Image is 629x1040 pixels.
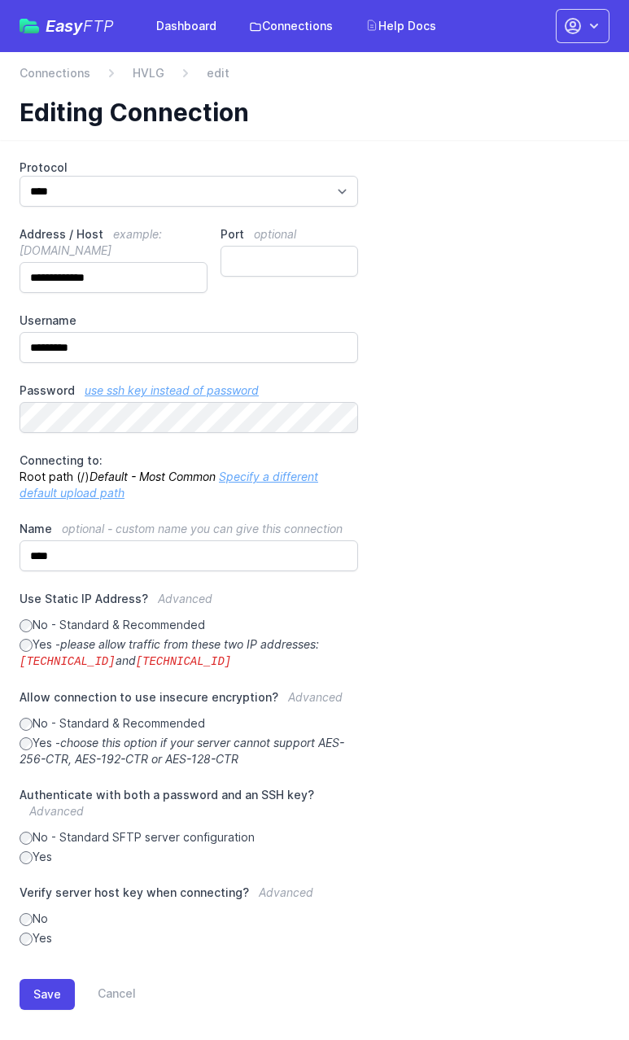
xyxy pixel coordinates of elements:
input: Yes [20,851,33,864]
label: Yes - [20,636,358,670]
a: EasyFTP [20,18,114,34]
label: Authenticate with both a password and an SSH key? [20,787,358,829]
span: FTP [83,16,114,36]
input: No - Standard & Recommended [20,718,33,731]
label: No - Standard & Recommended [20,715,358,732]
button: Save [20,979,75,1010]
input: No - Standard & Recommended [20,619,33,632]
label: Yes [20,930,358,946]
label: Allow connection to use insecure encryption? [20,689,358,715]
a: Help Docs [356,11,446,41]
label: Name [20,521,358,537]
label: Verify server host key when connecting? [20,885,358,911]
input: Yes -please allow traffic from these two IP addresses:[TECHNICAL_ID]and[TECHNICAL_ID] [20,639,33,652]
label: Protocol [20,159,358,176]
img: easyftp_logo.png [20,19,39,33]
label: No [20,911,358,927]
input: Yes -choose this option if your server cannot support AES-256-CTR, AES-192-CTR or AES-128-CTR [20,737,33,750]
label: Port [221,226,358,243]
a: Connections [239,11,343,41]
span: Advanced [158,592,212,605]
i: choose this option if your server cannot support AES-256-CTR, AES-192-CTR or AES-128-CTR [20,736,344,766]
i: Default - Most Common [90,470,216,483]
code: [TECHNICAL_ID] [136,655,232,668]
a: Cancel [75,979,136,1010]
input: Yes [20,933,33,946]
span: optional [254,227,296,241]
span: optional - custom name you can give this connection [62,522,343,535]
label: No - Standard & Recommended [20,617,358,633]
input: No - Standard SFTP server configuration [20,832,33,845]
span: Advanced [259,885,313,899]
span: Easy [46,18,114,34]
a: Dashboard [146,11,226,41]
input: No [20,913,33,926]
nav: Breadcrumb [20,65,609,91]
a: Connections [20,65,90,81]
a: use ssh key instead of password [85,383,259,397]
span: Advanced [29,804,84,818]
span: edit [207,65,229,81]
label: Yes - [20,735,358,767]
iframe: Drift Widget Chat Controller [548,959,609,1020]
label: Use Static IP Address? [20,591,358,617]
label: No - Standard SFTP server configuration [20,829,358,846]
span: Advanced [288,690,343,704]
i: please allow traffic from these two IP addresses: and [20,637,319,667]
label: Address / Host [20,226,207,259]
label: Yes [20,849,358,865]
a: HVLG [133,65,164,81]
p: Root path (/) [20,452,358,501]
h1: Editing Connection [20,98,596,127]
label: Username [20,312,358,329]
span: Connecting to: [20,453,103,467]
label: Password [20,382,358,399]
code: [TECHNICAL_ID] [20,655,116,668]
